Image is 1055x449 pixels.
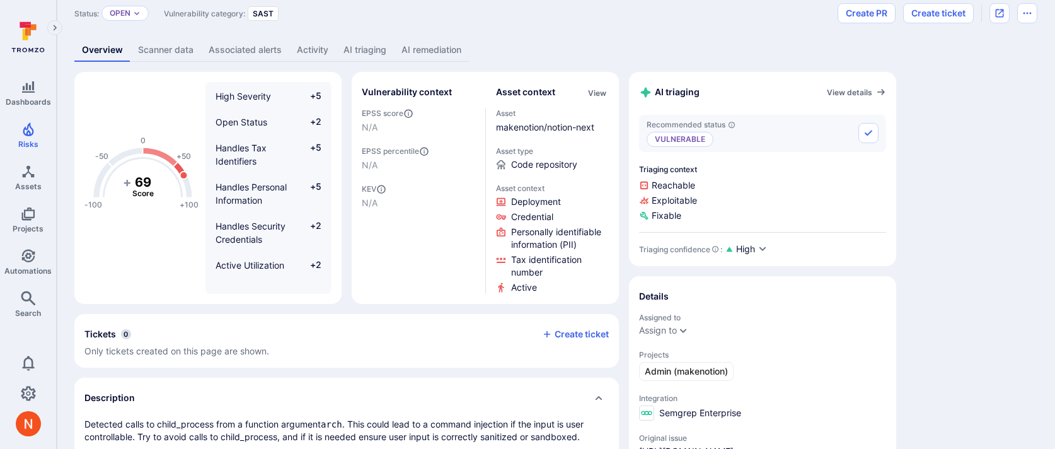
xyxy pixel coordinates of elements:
code: arch [321,419,342,429]
span: N/A [362,121,475,134]
a: View details [827,87,886,97]
button: View [585,88,609,98]
p: Vulnerable [647,132,713,147]
span: Triaging context [639,165,886,174]
h2: Details [639,290,669,303]
span: Dashboards [6,97,51,107]
span: N/A [362,159,475,172]
span: Recommended status [647,120,735,129]
a: Associated alerts [201,38,289,62]
button: Create ticket [903,3,974,23]
button: Create PR [838,3,896,23]
text: +50 [176,151,191,161]
span: Integration [639,394,886,403]
section: tickets card [74,314,619,368]
span: High Severity [216,91,271,102]
h2: AI triaging [639,86,700,99]
button: Open [110,8,130,18]
span: Click to view evidence [511,226,609,251]
span: Click to view evidence [511,211,553,223]
a: AI triaging [336,38,394,62]
span: High [736,243,755,255]
h2: Tickets [84,328,116,341]
a: Overview [74,38,130,62]
span: Click to view evidence [511,281,537,294]
span: Only tickets created on this page are shown. [84,346,269,356]
span: Projects [639,350,886,359]
span: Open Status [216,117,267,127]
span: +5 [297,180,321,207]
span: Handles Security Credentials [216,221,285,245]
img: ACg8ocIprwjrgDQnDsNSk9Ghn5p5-B8DpAKWoJ5Gi9syOE4K59tr4Q=s96-c [16,411,41,436]
a: Scanner data [130,38,201,62]
span: Handles Personal Information [216,182,287,206]
span: Vulnerability category: [164,9,245,18]
a: makenotion/notion-next [496,122,594,132]
span: Exploitable [639,194,886,207]
a: Activity [289,38,336,62]
button: Expand dropdown [678,325,688,335]
span: Assets [15,182,42,191]
span: +2 [297,219,321,246]
button: Expand dropdown [133,9,141,17]
span: 0 [121,329,131,339]
span: Handles Tax Identifiers [216,143,267,166]
span: Admin (makenotion) [645,365,728,378]
button: Assign to [639,325,677,335]
span: Original issue [639,433,886,443]
a: AI remediation [394,38,469,62]
span: Code repository [511,158,577,171]
i: Expand navigation menu [50,23,59,33]
span: Private or Internal Asset [216,286,289,310]
p: Detected calls to child_process from a function argument . This could lead to a command injection... [84,418,609,443]
span: Fixable [639,209,886,222]
span: Asset [496,108,609,118]
span: Asset type [496,146,609,156]
text: -50 [95,151,108,161]
h2: Vulnerability context [362,86,452,98]
tspan: 69 [135,174,151,189]
span: Asset context [496,184,609,193]
span: +2 [297,259,321,272]
div: Click to view all asset context details [585,86,609,99]
h2: Description [84,392,135,404]
button: Create ticket [542,329,609,340]
span: +5 [297,90,321,103]
svg: AI Triaging Agent self-evaluates the confidence behind recommended status based on the depth and ... [712,245,719,253]
text: +100 [180,200,199,209]
span: Reachable [639,179,886,192]
span: Semgrep Enterprise [659,407,741,419]
span: Automations [4,266,52,276]
span: Projects [13,224,43,233]
span: KEV [362,184,475,194]
tspan: + [123,174,132,189]
h2: Asset context [496,86,555,98]
text: Score [132,189,154,198]
button: Options menu [1017,3,1037,23]
div: Neeren Patki [16,411,41,436]
div: Triaging confidence : [639,245,722,254]
g: The vulnerability score is based on the parameters defined in the settings [118,174,168,198]
span: EPSS score [362,108,475,119]
svg: AI triaging agent's recommendation for vulnerability status [728,121,735,129]
a: Admin (makenotion) [639,362,734,381]
span: N/A [362,197,475,209]
button: High [736,243,768,256]
span: Search [15,308,41,318]
div: Open original issue [989,3,1010,23]
span: Assigned to [639,313,886,322]
span: Risks [18,139,38,149]
text: 0 [141,136,146,145]
div: Collapse description [74,378,619,418]
div: Vulnerability tabs [74,38,1037,62]
span: Status: [74,9,99,18]
div: SAST [248,6,279,21]
button: Accept recommended status [858,123,879,143]
span: Active Utilization [216,260,284,271]
span: Click to view evidence [511,195,561,208]
text: -100 [84,200,102,209]
span: -2 [297,284,321,311]
div: Collapse [74,314,619,368]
